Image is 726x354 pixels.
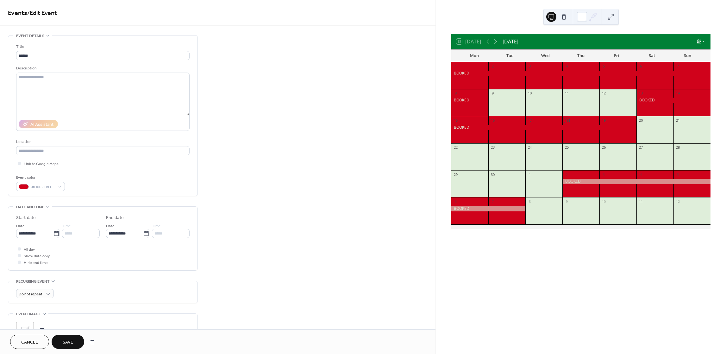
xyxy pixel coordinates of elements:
span: Link to Google Maps [24,161,59,167]
div: Thu [563,49,599,62]
div: Wed [528,49,563,62]
div: BOOKED [451,71,710,76]
div: 6 [453,199,458,204]
div: [DATE] [503,38,518,45]
div: Mon [456,49,492,62]
button: Save [52,335,84,349]
div: 2 [564,172,569,177]
div: 11 [638,199,643,204]
div: 29 [453,172,458,177]
span: Time [152,223,161,229]
div: 8 [453,91,458,96]
div: 11 [564,91,569,96]
div: Fri [599,49,634,62]
div: 17 [527,118,532,123]
div: 10 [527,91,532,96]
span: Show date only [24,253,50,260]
div: Sun [670,49,705,62]
span: Time [62,223,71,229]
div: 3 [601,172,606,177]
span: Event details [16,33,44,39]
div: 4 [564,64,569,69]
div: 2 [490,64,495,69]
span: Date [106,223,115,229]
div: BOOKED [451,98,488,103]
div: BOOKED [451,125,636,130]
div: BOOKED [636,98,710,103]
div: BOOKED [451,206,525,211]
div: 23 [490,145,495,150]
div: 13 [638,91,643,96]
div: 1 [453,64,458,69]
span: Recurring event [16,278,50,285]
span: Date [16,223,25,229]
div: Description [16,65,188,72]
span: Save [63,339,73,346]
div: 5 [601,64,606,69]
div: 3 [527,64,532,69]
a: Events [8,7,27,19]
span: Cancel [21,339,38,346]
div: Start date [16,215,36,221]
button: Cancel [10,335,49,349]
div: 21 [675,118,680,123]
span: #D0021BFF [31,184,55,190]
div: 12 [601,91,606,96]
span: Hide end time [24,260,48,266]
span: Event image [16,311,41,318]
span: / Edit Event [27,7,57,19]
div: 8 [527,199,532,204]
div: BOOKED [562,179,710,184]
div: Event color [16,174,64,181]
div: Location [16,138,188,145]
div: 1 [527,172,532,177]
div: Sat [634,49,670,62]
div: Tue [492,49,528,62]
div: 9 [490,91,495,96]
div: 6 [638,64,643,69]
div: ; [16,322,34,339]
div: 28 [675,145,680,150]
div: 12 [675,199,680,204]
div: 4 [638,172,643,177]
span: All day [24,246,35,253]
div: 7 [490,199,495,204]
div: 20 [638,118,643,123]
div: 16 [490,118,495,123]
div: 18 [564,118,569,123]
div: 7 [675,64,680,69]
div: End date [106,215,124,221]
div: 9 [564,199,569,204]
div: 22 [453,145,458,150]
div: 14 [675,91,680,96]
div: 24 [527,145,532,150]
div: Title [16,43,188,50]
span: Date and time [16,204,44,210]
span: Do not repeat [19,291,42,298]
div: 30 [490,172,495,177]
div: 25 [564,145,569,150]
div: 5 [675,172,680,177]
div: 10 [601,199,606,204]
div: 15 [453,118,458,123]
div: 27 [638,145,643,150]
div: 26 [601,145,606,150]
div: 19 [601,118,606,123]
